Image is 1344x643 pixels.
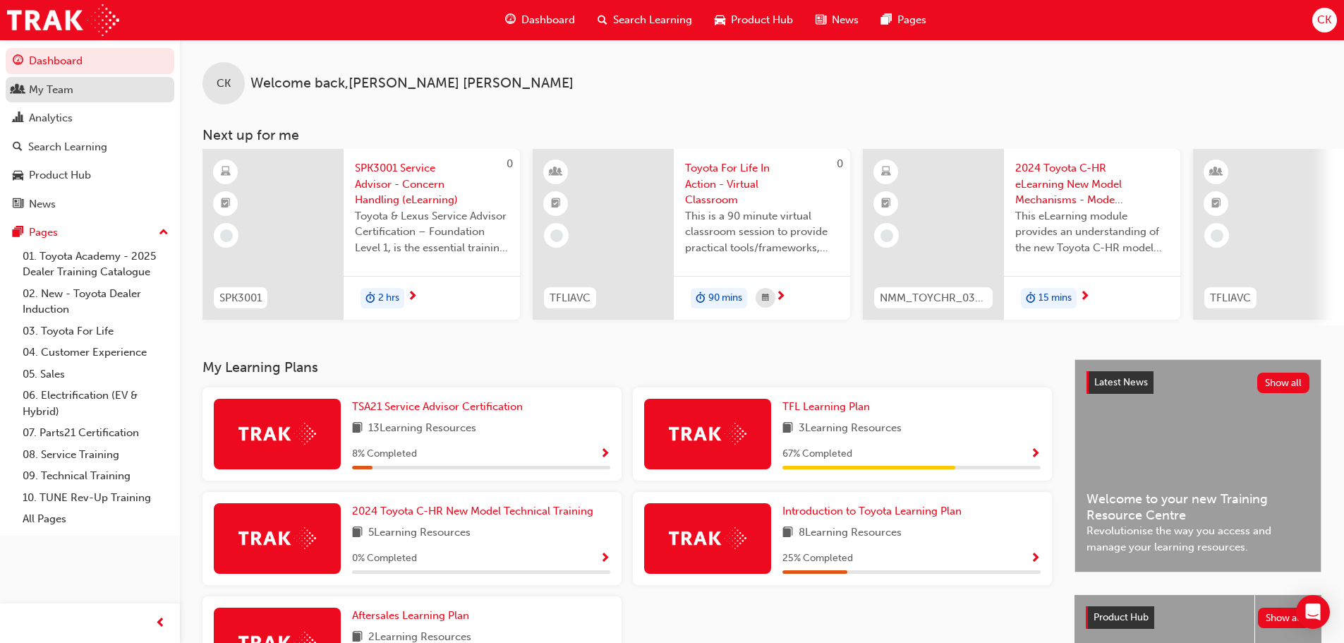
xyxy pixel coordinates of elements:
a: 07. Parts21 Certification [17,422,174,444]
span: 0 [507,157,513,170]
span: Welcome back , [PERSON_NAME] [PERSON_NAME] [250,76,574,92]
a: Introduction to Toyota Learning Plan [782,503,967,519]
span: 5 Learning Resources [368,524,471,542]
img: Trak [669,423,746,445]
span: learningRecordVerb_NONE-icon [1211,229,1223,242]
a: car-iconProduct Hub [703,6,804,35]
button: Show all [1258,608,1311,628]
div: Search Learning [28,139,107,155]
span: book-icon [782,524,793,542]
span: learningResourceType_ELEARNING-icon [221,163,231,181]
span: learningRecordVerb_NONE-icon [880,229,893,242]
span: News [832,12,859,28]
span: learningResourceType_INSTRUCTOR_LED-icon [551,163,561,181]
span: duration-icon [365,289,375,308]
button: Show Progress [600,550,610,567]
a: News [6,191,174,217]
a: 0SPK3001SPK3001 Service Advisor - Concern Handling (eLearning)Toyota & Lexus Service Advisor Cert... [202,149,520,320]
span: Product Hub [1094,611,1149,623]
span: duration-icon [1026,289,1036,308]
button: Show all [1257,373,1310,393]
span: Toyota & Lexus Service Advisor Certification – Foundation Level 1, is the essential training cour... [355,208,509,256]
img: Trak [238,527,316,549]
button: Show Progress [1030,550,1041,567]
div: News [29,196,56,212]
a: NMM_TOYCHR_032024_MODULE_12024 Toyota C-HR eLearning New Model Mechanisms - Model Outline (Module... [863,149,1180,320]
span: TFL Learning Plan [782,400,870,413]
div: Open Intercom Messenger [1296,595,1330,629]
span: duration-icon [696,289,706,308]
span: Show Progress [1030,553,1041,565]
span: CK [1317,12,1331,28]
span: 2024 Toyota C-HR eLearning New Model Mechanisms - Model Outline (Module 1) [1015,160,1169,208]
a: My Team [6,77,174,103]
span: booktick-icon [221,195,231,213]
span: This is a 90 minute virtual classroom session to provide practical tools/frameworks, behaviours a... [685,208,839,256]
span: people-icon [13,84,23,97]
span: Pages [897,12,926,28]
span: learningRecordVerb_NONE-icon [220,229,233,242]
a: 02. New - Toyota Dealer Induction [17,283,174,320]
span: Latest News [1094,376,1148,388]
span: TFLIAVC [550,290,591,306]
div: My Team [29,82,73,98]
div: Product Hub [29,167,91,184]
span: next-icon [775,291,786,304]
span: 3 Learning Resources [799,420,902,438]
a: 0TFLIAVCToyota For Life In Action - Virtual ClassroomThis is a 90 minute virtual classroom sessio... [533,149,850,320]
a: news-iconNews [804,6,870,35]
span: Product Hub [731,12,793,28]
span: Welcome to your new Training Resource Centre [1086,491,1309,523]
span: search-icon [13,141,23,154]
a: Product HubShow all [1086,606,1310,629]
span: next-icon [407,291,418,304]
a: TSA21 Service Advisor Certification [352,399,528,415]
span: 8 % Completed [352,446,417,462]
img: Trak [238,423,316,445]
a: 01. Toyota Academy - 2025 Dealer Training Catalogue [17,246,174,283]
span: book-icon [782,420,793,438]
span: guage-icon [13,55,23,68]
span: 25 % Completed [782,551,853,567]
span: booktick-icon [551,195,561,213]
a: search-iconSearch Learning [586,6,703,35]
span: TFLIAVC [1210,290,1251,306]
span: next-icon [1079,291,1090,304]
span: 67 % Completed [782,446,852,462]
span: guage-icon [505,11,516,29]
a: 04. Customer Experience [17,342,174,363]
span: booktick-icon [881,195,891,213]
span: TSA21 Service Advisor Certification [352,400,523,413]
button: DashboardMy TeamAnalyticsSearch LearningProduct HubNews [6,45,174,220]
span: book-icon [352,524,363,542]
span: Introduction to Toyota Learning Plan [782,505,962,517]
span: booktick-icon [1211,195,1221,213]
h3: Next up for me [180,127,1344,143]
span: news-icon [816,11,826,29]
a: Analytics [6,105,174,131]
span: 15 mins [1039,290,1072,306]
span: Aftersales Learning Plan [352,609,469,622]
span: 2024 Toyota C-HR New Model Technical Training [352,505,593,517]
a: 05. Sales [17,363,174,385]
span: SPK3001 [219,290,262,306]
span: chart-icon [13,112,23,125]
a: Product Hub [6,162,174,188]
span: pages-icon [881,11,892,29]
span: prev-icon [155,615,166,632]
span: learningResourceType_INSTRUCTOR_LED-icon [1211,163,1221,181]
span: up-icon [159,224,169,242]
a: Aftersales Learning Plan [352,608,475,624]
a: Search Learning [6,134,174,160]
span: This eLearning module provides an understanding of the new Toyota C-HR model line-up and their Ka... [1015,208,1169,256]
span: Toyota For Life In Action - Virtual Classroom [685,160,839,208]
a: guage-iconDashboard [494,6,586,35]
span: 90 mins [708,290,742,306]
a: 09. Technical Training [17,465,174,487]
span: book-icon [352,420,363,438]
span: SPK3001 Service Advisor - Concern Handling (eLearning) [355,160,509,208]
span: 8 Learning Resources [799,524,902,542]
span: pages-icon [13,227,23,239]
span: NMM_TOYCHR_032024_MODULE_1 [880,290,987,306]
span: learningResourceType_ELEARNING-icon [881,163,891,181]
